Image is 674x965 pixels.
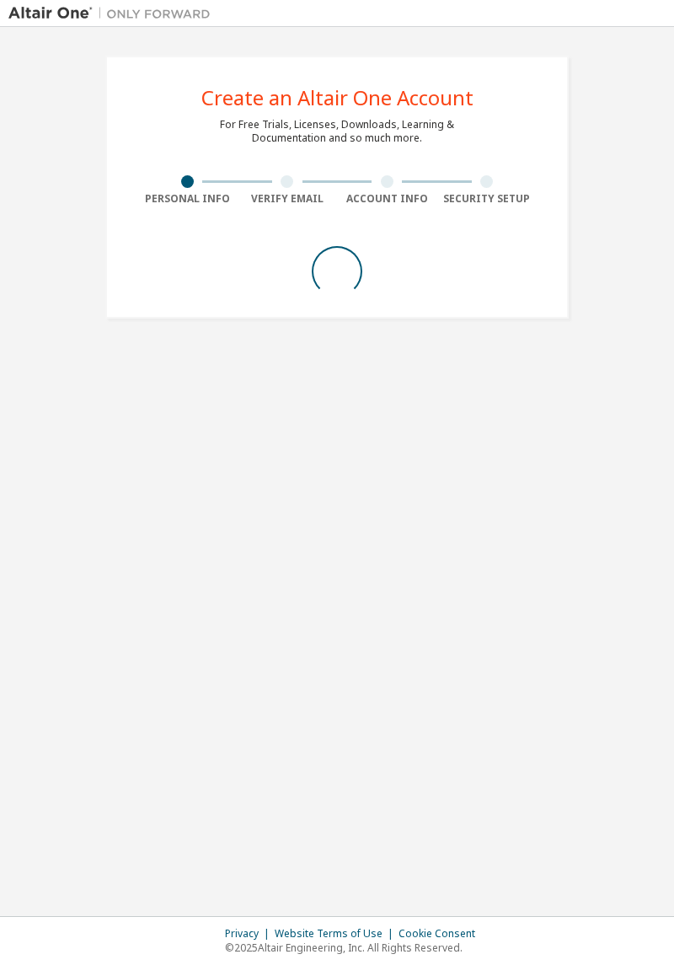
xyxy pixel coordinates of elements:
[399,927,485,941] div: Cookie Consent
[275,927,399,941] div: Website Terms of Use
[337,192,437,206] div: Account Info
[437,192,538,206] div: Security Setup
[238,192,338,206] div: Verify Email
[225,941,485,955] p: © 2025 Altair Engineering, Inc. All Rights Reserved.
[225,927,275,941] div: Privacy
[220,118,454,145] div: For Free Trials, Licenses, Downloads, Learning & Documentation and so much more.
[8,5,219,22] img: Altair One
[137,192,238,206] div: Personal Info
[201,88,473,108] div: Create an Altair One Account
